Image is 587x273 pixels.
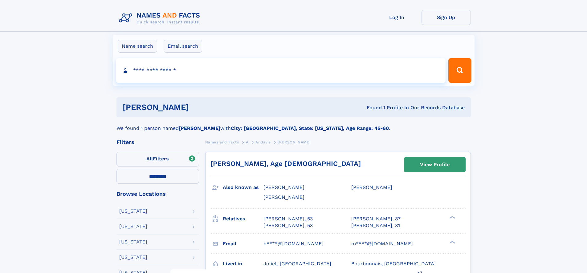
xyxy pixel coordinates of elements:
label: Name search [118,40,157,53]
h1: [PERSON_NAME] [123,103,278,111]
h3: Also known as [223,182,263,193]
span: Bourbonnais, [GEOGRAPHIC_DATA] [351,261,436,267]
a: [PERSON_NAME], 81 [351,222,400,229]
label: Email search [164,40,202,53]
h3: Relatives [223,214,263,224]
a: Sign Up [422,10,471,25]
span: A [246,140,249,144]
div: [US_STATE] [119,255,147,260]
a: View Profile [404,157,465,172]
a: Log In [372,10,422,25]
a: [PERSON_NAME], Age [DEMOGRAPHIC_DATA] [210,160,361,167]
span: [PERSON_NAME] [263,184,304,190]
button: Search Button [448,58,471,83]
a: [PERSON_NAME], 87 [351,215,401,222]
div: Found 1 Profile In Our Records Database [278,104,465,111]
span: Joliet, [GEOGRAPHIC_DATA] [263,261,331,267]
h3: Email [223,239,263,249]
span: [PERSON_NAME] [263,194,304,200]
div: View Profile [420,158,450,172]
div: ❯ [448,215,455,219]
span: Andavis [255,140,271,144]
b: City: [GEOGRAPHIC_DATA], State: [US_STATE], Age Range: 45-60 [231,125,389,131]
a: [PERSON_NAME], 53 [263,222,313,229]
label: Filters [116,152,199,167]
div: ❯ [448,240,455,244]
a: Names and Facts [205,138,239,146]
img: Logo Names and Facts [116,10,205,26]
a: A [246,138,249,146]
span: [PERSON_NAME] [351,184,392,190]
a: [PERSON_NAME], 53 [263,215,313,222]
div: We found 1 person named with . [116,117,471,132]
a: Andavis [255,138,271,146]
div: Filters [116,139,199,145]
b: [PERSON_NAME] [179,125,220,131]
span: [PERSON_NAME] [278,140,311,144]
div: [US_STATE] [119,239,147,244]
div: Browse Locations [116,191,199,197]
div: [US_STATE] [119,209,147,214]
span: All [146,156,153,162]
div: [US_STATE] [119,224,147,229]
input: search input [116,58,446,83]
h3: Lived in [223,259,263,269]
